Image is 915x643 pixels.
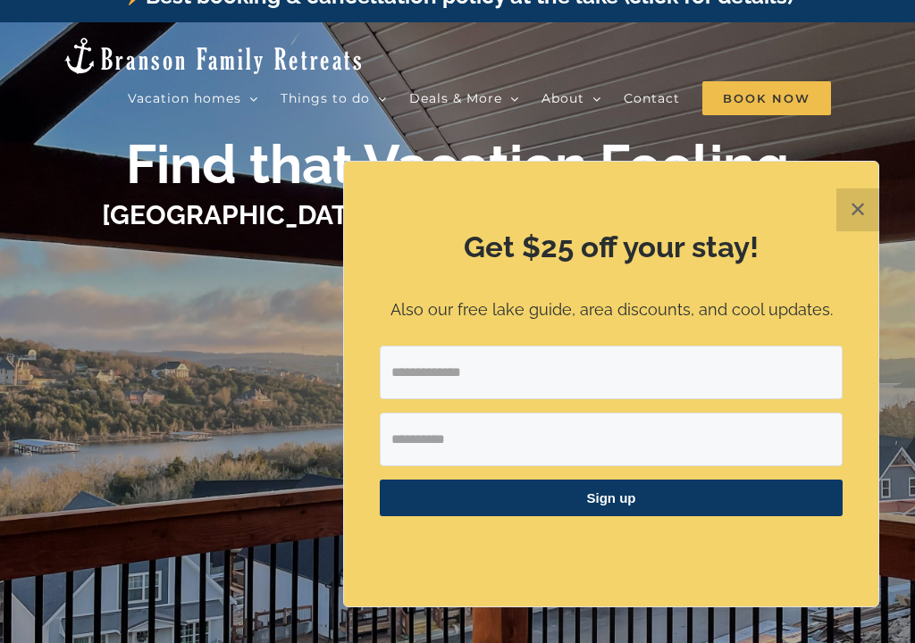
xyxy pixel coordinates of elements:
[380,297,843,323] p: Also our free lake guide, area discounts, and cool updates.
[380,539,843,557] p: ​
[409,92,502,104] span: Deals & More
[102,196,814,234] h1: [GEOGRAPHIC_DATA], [GEOGRAPHIC_DATA], [US_STATE]
[62,36,365,76] img: Branson Family Retreats Logo
[409,80,519,116] a: Deals & More
[702,81,831,115] span: Book Now
[128,92,241,104] span: Vacation homes
[624,80,680,116] a: Contact
[624,92,680,104] span: Contact
[541,80,601,116] a: About
[126,133,789,196] b: Find that Vacation Feeling
[702,80,831,116] a: Book Now
[128,80,258,116] a: Vacation homes
[380,346,843,399] input: Email Address
[281,92,370,104] span: Things to do
[836,188,879,231] button: Close
[281,80,387,116] a: Things to do
[380,480,843,516] button: Sign up
[380,227,843,268] h2: Get $25 off your stay!
[541,92,584,104] span: About
[128,80,853,116] nav: Main Menu
[323,246,592,547] iframe: Branson Family Retreats - Opens on Book page - Availability/Property Search Widget
[380,413,843,466] input: First Name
